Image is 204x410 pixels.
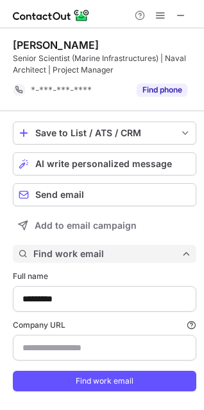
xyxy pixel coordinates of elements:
div: [PERSON_NAME] [13,39,99,51]
span: Find work email [33,248,181,260]
span: Send email [35,190,84,200]
button: Find work email [13,245,196,263]
span: AI write personalized message [35,159,172,169]
button: AI write personalized message [13,152,196,175]
div: Save to List / ATS / CRM [35,128,174,138]
button: Send email [13,183,196,206]
button: Reveal Button [137,84,187,96]
span: Add to email campaign [35,220,137,231]
button: Find work email [13,371,196,391]
div: Senior Scientist (Marine Infrastructures) | Naval Architect | Project Manager [13,53,196,76]
button: Add to email campaign [13,214,196,237]
label: Company URL [13,319,196,331]
img: ContactOut v5.3.10 [13,8,90,23]
label: Full name [13,271,196,282]
button: save-profile-one-click [13,121,196,145]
